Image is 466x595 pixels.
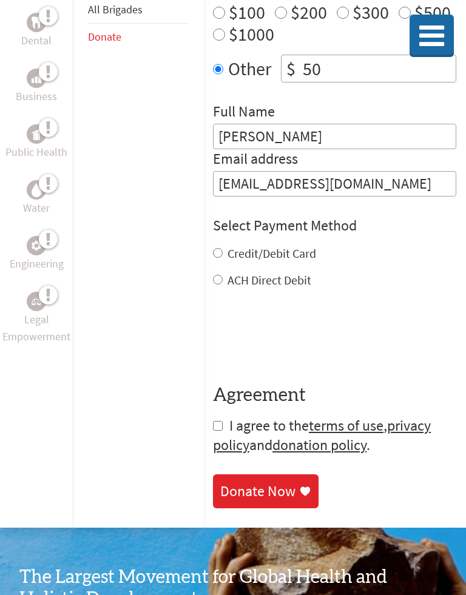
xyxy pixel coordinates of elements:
[27,124,46,144] div: Public Health
[220,482,295,501] div: Donate Now
[10,236,64,272] a: EngineeringEngineering
[32,16,41,28] img: Dental
[27,236,46,255] div: Engineering
[27,180,46,200] div: Water
[229,22,274,45] label: $1000
[21,32,52,49] p: Dental
[27,292,46,311] div: Legal Empowerment
[88,30,121,44] a: Donate
[27,13,46,32] div: Dental
[213,474,319,508] a: Donate Now
[213,385,456,406] h4: Agreement
[300,55,456,82] input: Enter Amount
[27,69,46,88] div: Business
[353,1,389,24] label: $300
[23,180,50,217] a: WaterWater
[213,102,275,124] label: Full Name
[213,416,431,454] a: privacy policy
[32,183,41,197] img: Water
[213,216,456,235] h4: Select Payment Method
[16,69,57,105] a: BusinessBusiness
[229,1,265,24] label: $100
[23,200,50,217] p: Water
[2,292,70,345] a: Legal EmpowermentLegal Empowerment
[32,73,41,83] img: Business
[88,24,189,50] li: Donate
[228,55,271,82] label: Other
[5,144,67,161] p: Public Health
[213,313,397,360] iframe: reCAPTCHA
[291,1,327,24] label: $200
[32,128,41,140] img: Public Health
[282,55,300,82] div: $
[213,171,456,197] input: Your Email
[228,272,311,287] label: ACH Direct Debit
[309,416,383,435] a: terms of use
[272,435,366,454] a: donation policy
[2,311,70,345] p: Legal Empowerment
[21,13,52,49] a: DentalDental
[5,124,67,161] a: Public HealthPublic Health
[10,255,64,272] p: Engineering
[88,2,143,16] a: All Brigades
[32,241,41,250] img: Engineering
[414,1,451,24] label: $500
[213,416,431,454] span: I agree to the , and .
[213,124,456,149] input: Enter Full Name
[32,298,41,305] img: Legal Empowerment
[16,88,57,105] p: Business
[228,246,316,261] label: Credit/Debit Card
[213,149,298,171] label: Email address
